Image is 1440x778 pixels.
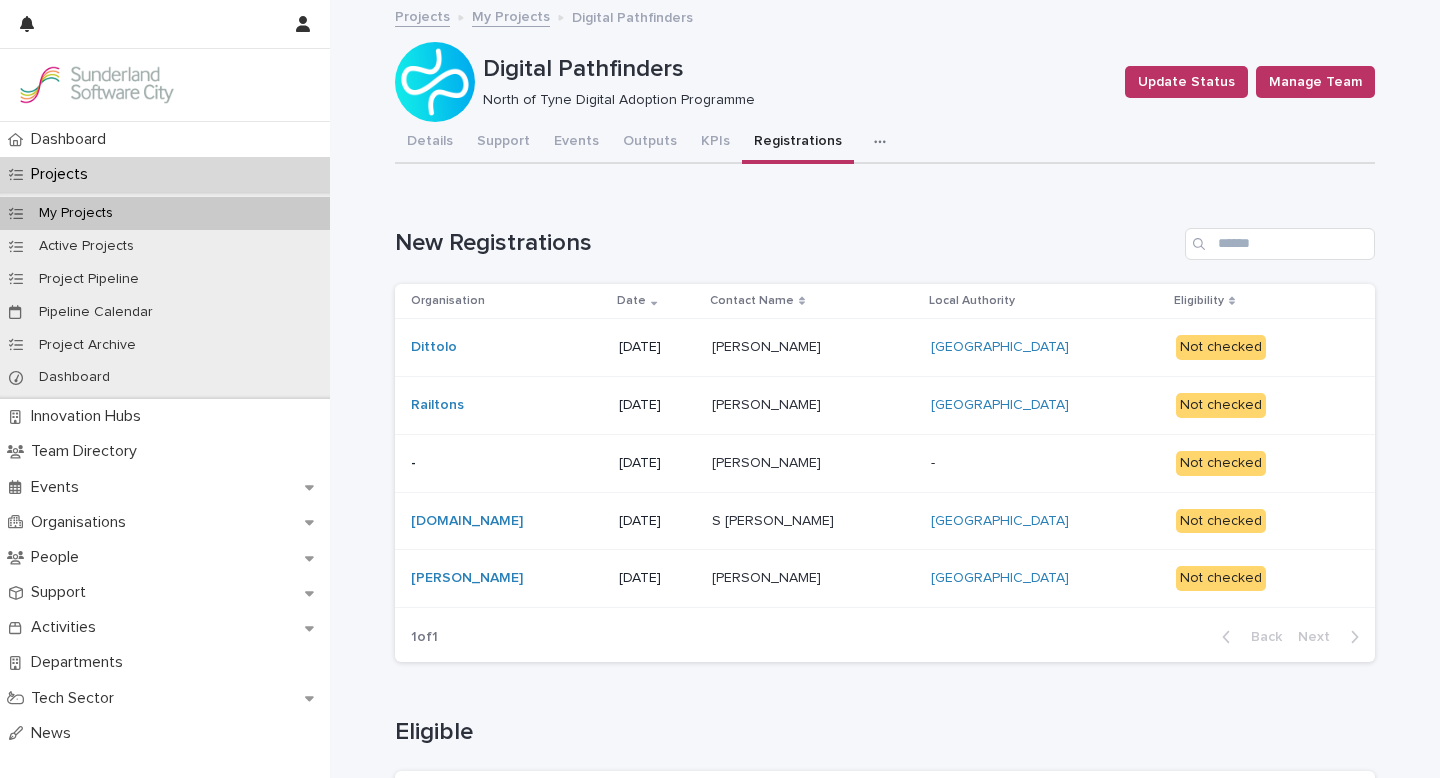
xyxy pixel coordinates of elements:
[611,122,689,164] button: Outputs
[411,290,485,312] p: Organisation
[483,55,1109,84] p: Digital Pathfinders
[572,5,693,27] p: Digital Pathfinders
[1206,628,1290,646] button: Back
[23,618,112,637] p: Activities
[710,290,794,312] p: Contact Name
[931,513,1069,530] a: [GEOGRAPHIC_DATA]
[395,718,1375,747] h1: Eligible
[712,335,825,356] p: [PERSON_NAME]
[619,397,695,414] p: [DATE]
[395,319,1375,377] tr: Dittolo [DATE][PERSON_NAME][PERSON_NAME] [GEOGRAPHIC_DATA] Not checked
[395,122,465,164] button: Details
[1239,630,1282,644] span: Back
[395,4,450,27] a: Projects
[411,570,523,587] a: [PERSON_NAME]
[1174,290,1224,312] p: Eligibility
[1176,566,1266,591] div: Not checked
[931,397,1069,414] a: [GEOGRAPHIC_DATA]
[929,290,1015,312] p: Local Authority
[465,122,542,164] button: Support
[712,451,825,472] p: [PERSON_NAME]
[712,393,825,414] p: [PERSON_NAME]
[23,478,95,497] p: Events
[712,509,838,530] p: S [PERSON_NAME]
[411,397,464,414] a: Railtons
[1176,393,1266,418] div: Not checked
[1176,451,1266,476] div: Not checked
[712,566,825,587] p: [PERSON_NAME]
[689,122,742,164] button: KPIs
[1176,509,1266,534] div: Not checked
[411,339,457,356] a: Dittolo
[1298,630,1342,644] span: Next
[23,583,102,602] p: Support
[23,407,157,426] p: Innovation Hubs
[395,492,1375,550] tr: [DOMAIN_NAME] [DATE]S [PERSON_NAME]S [PERSON_NAME] [GEOGRAPHIC_DATA] Not checked
[23,304,169,321] p: Pipeline Calendar
[472,4,550,27] a: My Projects
[23,724,87,743] p: News
[931,570,1069,587] a: [GEOGRAPHIC_DATA]
[617,290,646,312] p: Date
[1125,66,1248,98] button: Update Status
[483,92,1101,109] p: North of Tyne Digital Adoption Programme
[16,65,176,105] img: Kay6KQejSz2FjblR6DWv
[395,613,454,662] p: 1 of 1
[395,550,1375,608] tr: [PERSON_NAME] [DATE][PERSON_NAME][PERSON_NAME] [GEOGRAPHIC_DATA] Not checked
[23,513,142,532] p: Organisations
[23,271,155,288] p: Project Pipeline
[1290,628,1375,646] button: Next
[23,548,95,567] p: People
[411,455,603,472] p: -
[23,130,122,149] p: Dashboard
[1176,335,1266,360] div: Not checked
[395,376,1375,434] tr: Railtons [DATE][PERSON_NAME][PERSON_NAME] [GEOGRAPHIC_DATA] Not checked
[619,513,695,530] p: [DATE]
[23,369,126,386] p: Dashboard
[1185,228,1375,260] input: Search
[1269,72,1362,92] span: Manage Team
[619,339,695,356] p: [DATE]
[1256,66,1375,98] button: Manage Team
[619,455,695,472] p: [DATE]
[23,205,129,222] p: My Projects
[619,570,695,587] p: [DATE]
[411,513,523,530] a: [DOMAIN_NAME]
[395,229,1177,258] h1: New Registrations
[23,689,130,708] p: Tech Sector
[23,653,139,672] p: Departments
[395,434,1375,492] tr: -[DATE][PERSON_NAME][PERSON_NAME] -Not checked
[931,339,1069,356] a: [GEOGRAPHIC_DATA]
[1138,72,1235,92] span: Update Status
[742,122,854,164] button: Registrations
[23,442,153,461] p: Team Directory
[23,238,150,255] p: Active Projects
[23,337,152,354] p: Project Archive
[931,455,1160,472] p: -
[542,122,611,164] button: Events
[23,165,104,184] p: Projects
